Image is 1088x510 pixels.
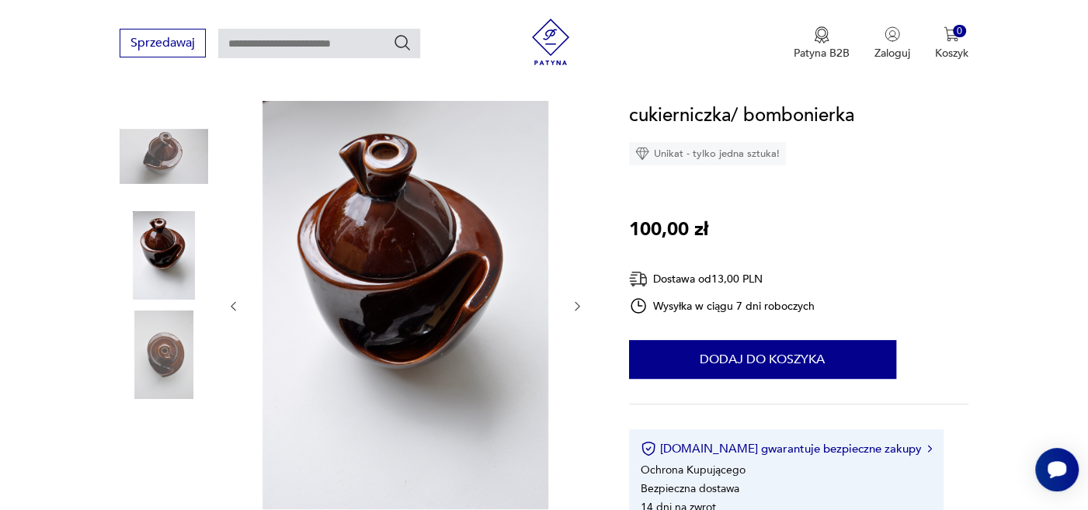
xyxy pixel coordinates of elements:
[120,39,206,50] a: Sprzedawaj
[794,26,850,61] button: Patyna B2B
[814,26,829,43] img: Ikona medalu
[629,142,786,165] div: Unikat - tylko jedna sztuka!
[874,46,910,61] p: Zaloguj
[527,19,574,65] img: Patyna - sklep z meblami i dekoracjami vintage
[635,147,649,161] img: Ikona diamentu
[641,441,932,456] button: [DOMAIN_NAME] gwarantuje bezpieczne zakupy
[120,211,208,300] img: Zdjęcie produktu cukierniczka/ bombonierka
[641,441,656,456] img: Ikona certyfikatu
[629,215,708,245] p: 100,00 zł
[629,101,854,130] h1: cukierniczka/ bombonierka
[927,445,932,453] img: Ikona strzałki w prawo
[393,33,412,52] button: Szukaj
[935,46,968,61] p: Koszyk
[874,26,910,61] button: Zaloguj
[629,340,896,379] button: Dodaj do koszyka
[794,46,850,61] p: Patyna B2B
[944,26,959,42] img: Ikona koszyka
[120,311,208,399] img: Zdjęcie produktu cukierniczka/ bombonierka
[641,463,746,477] li: Ochrona Kupującego
[120,29,206,57] button: Sprzedawaj
[120,113,208,201] img: Zdjęcie produktu cukierniczka/ bombonierka
[794,26,850,61] a: Ikona medaluPatyna B2B
[1035,448,1079,491] iframe: Smartsupp widget button
[885,26,900,42] img: Ikonka użytkownika
[935,26,968,61] button: 0Koszyk
[953,25,966,38] div: 0
[629,269,648,289] img: Ikona dostawy
[255,101,555,509] img: Zdjęcie produktu cukierniczka/ bombonierka
[629,269,815,289] div: Dostawa od 13,00 PLN
[629,297,815,315] div: Wysyłka w ciągu 7 dni roboczych
[641,481,739,496] li: Bezpieczna dostawa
